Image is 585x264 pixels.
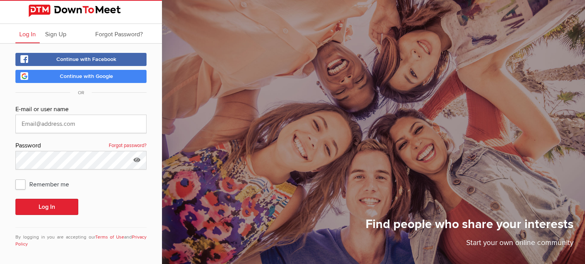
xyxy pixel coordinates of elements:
[45,30,66,38] span: Sign Up
[95,234,125,240] a: Terms of Use
[41,24,70,43] a: Sign Up
[29,5,133,17] img: DownToMeet
[15,227,147,248] div: By logging in you are accepting our and
[366,237,573,252] p: Start your own online community
[15,199,78,215] button: Log In
[91,24,147,43] a: Forgot Password?
[60,73,113,80] span: Continue with Google
[15,177,77,191] span: Remember me
[70,90,92,96] span: OR
[15,53,147,66] a: Continue with Facebook
[109,141,147,151] a: Forgot password?
[15,105,147,115] div: E-mail or user name
[15,115,147,133] input: Email@address.com
[15,141,147,151] div: Password
[15,234,147,247] a: Privacy Policy
[366,217,573,237] h1: Find people who share your interests
[15,24,40,43] a: Log In
[56,56,116,63] span: Continue with Facebook
[15,70,147,83] a: Continue with Google
[19,30,36,38] span: Log In
[95,30,143,38] span: Forgot Password?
